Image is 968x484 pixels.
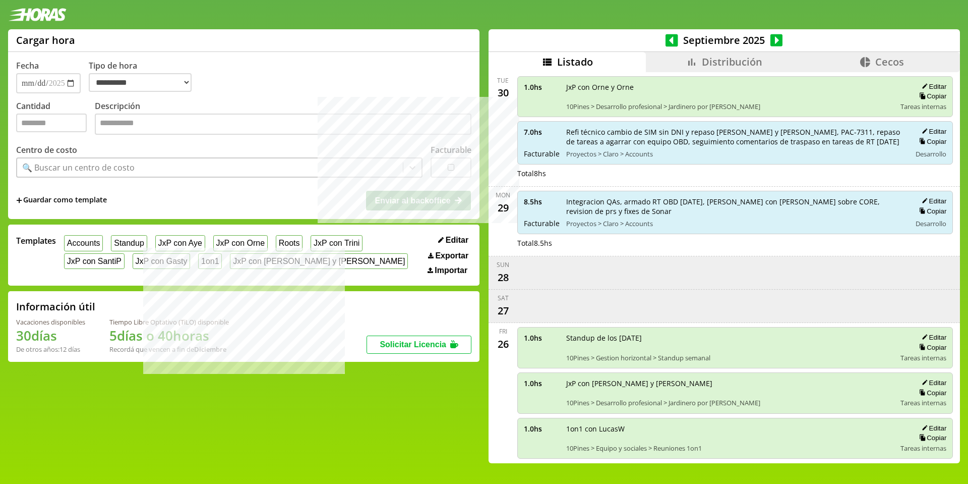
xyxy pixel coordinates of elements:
[311,235,362,251] button: JxP con Trini
[109,317,229,327] div: Tiempo Libre Optativo (TiLO) disponible
[194,345,226,354] b: Diciembre
[109,345,229,354] div: Recordá que vencen a fin de
[431,144,471,155] label: Facturable
[566,197,904,216] span: Integracion QAs, armado RT OBD [DATE], [PERSON_NAME] con [PERSON_NAME] sobre CORE, revision de pr...
[916,343,946,352] button: Copiar
[446,236,468,245] span: Editar
[524,149,559,158] span: Facturable
[566,219,904,228] span: Proyectos > Claro > Accounts
[435,235,471,245] button: Editar
[64,235,103,251] button: Accounts
[916,219,946,228] span: Desarrollo
[495,336,511,352] div: 26
[497,76,509,85] div: Tue
[900,444,946,453] span: Tareas internas
[875,55,904,69] span: Cecos
[566,379,894,388] span: JxP con [PERSON_NAME] y [PERSON_NAME]
[919,82,946,91] button: Editar
[89,60,200,93] label: Tipo de hora
[22,162,135,173] div: 🔍 Buscar un centro de costo
[517,238,953,248] div: Total 8.5 hs
[566,127,904,146] span: Refi técnico cambio de SIM sin DNI y repaso [PERSON_NAME] y [PERSON_NAME], PAC-7311, repaso de ta...
[16,300,95,313] h2: Información útil
[95,100,471,137] label: Descripción
[495,302,511,318] div: 27
[566,149,904,158] span: Proyectos > Claro > Accounts
[916,389,946,397] button: Copiar
[900,102,946,111] span: Tareas internas
[919,127,946,136] button: Editar
[919,424,946,433] button: Editar
[566,333,894,343] span: Standup de los [DATE]
[16,317,85,327] div: Vacaciones disponibles
[916,149,946,158] span: Desarrollo
[16,144,77,155] label: Centro de costo
[916,207,946,216] button: Copiar
[380,340,446,349] span: Solicitar Licencia
[489,72,960,462] div: scrollable content
[230,253,408,269] button: JxP con [PERSON_NAME] y [PERSON_NAME]
[557,55,593,69] span: Listado
[702,55,762,69] span: Distribución
[64,253,125,269] button: JxP con SantiP
[213,235,268,251] button: JxP con Orne
[16,195,107,206] span: +Guardar como template
[919,333,946,342] button: Editar
[566,444,894,453] span: 10Pines > Equipo y sociales > Reuniones 1on1
[524,379,559,388] span: 1.0 hs
[496,191,510,199] div: Mon
[435,266,467,275] span: Importar
[919,197,946,205] button: Editar
[133,253,190,269] button: JxP con Gasty
[8,8,67,21] img: logotipo
[524,424,559,434] span: 1.0 hs
[566,353,894,362] span: 10Pines > Gestion horizontal > Standup semanal
[678,33,770,47] span: Septiembre 2025
[16,100,95,137] label: Cantidad
[497,260,509,269] div: Sun
[495,85,511,101] div: 30
[95,114,471,135] textarea: Descripción
[916,137,946,146] button: Copiar
[900,398,946,407] span: Tareas internas
[16,114,87,132] input: Cantidad
[919,379,946,387] button: Editar
[435,251,468,260] span: Exportar
[524,127,559,137] span: 7.0 hs
[495,269,511,285] div: 28
[16,345,85,354] div: De otros años: 12 días
[566,424,894,434] span: 1on1 con LucasW
[89,73,192,92] select: Tipo de hora
[517,169,953,178] div: Total 8 hs
[916,92,946,100] button: Copiar
[425,251,471,261] button: Exportar
[495,199,511,216] div: 29
[566,82,894,92] span: JxP con Orne y Orne
[367,336,471,354] button: Solicitar Licencia
[524,197,559,206] span: 8.5 hs
[524,82,559,92] span: 1.0 hs
[524,219,559,228] span: Facturable
[109,327,229,345] h1: 5 días o 40 horas
[916,434,946,442] button: Copiar
[111,235,147,251] button: Standup
[566,102,894,111] span: 10Pines > Desarrollo profesional > Jardinero por [PERSON_NAME]
[16,33,75,47] h1: Cargar hora
[498,294,509,302] div: Sat
[566,398,894,407] span: 10Pines > Desarrollo profesional > Jardinero por [PERSON_NAME]
[900,353,946,362] span: Tareas internas
[16,327,85,345] h1: 30 días
[16,195,22,206] span: +
[16,235,56,246] span: Templates
[499,327,507,336] div: Fri
[16,60,39,71] label: Fecha
[524,333,559,343] span: 1.0 hs
[198,253,222,269] button: 1on1
[276,235,302,251] button: Roots
[155,235,205,251] button: JxP con Aye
